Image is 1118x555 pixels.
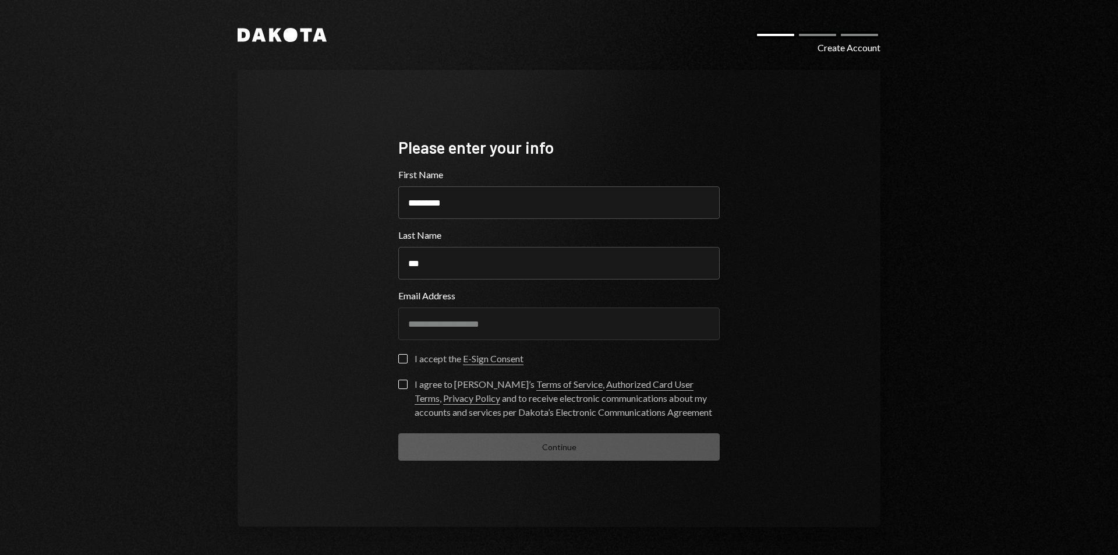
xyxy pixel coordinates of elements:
[398,136,720,159] div: Please enter your info
[398,380,408,389] button: I agree to [PERSON_NAME]’s Terms of Service, Authorized Card User Terms, Privacy Policy and to re...
[415,352,523,366] div: I accept the
[463,353,523,365] a: E-Sign Consent
[398,228,720,242] label: Last Name
[398,354,408,363] button: I accept the E-Sign Consent
[415,377,720,419] div: I agree to [PERSON_NAME]’s , , and to receive electronic communications about my accounts and ser...
[398,289,720,303] label: Email Address
[818,41,880,55] div: Create Account
[443,393,500,405] a: Privacy Policy
[536,379,603,391] a: Terms of Service
[415,379,694,405] a: Authorized Card User Terms
[398,168,720,182] label: First Name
